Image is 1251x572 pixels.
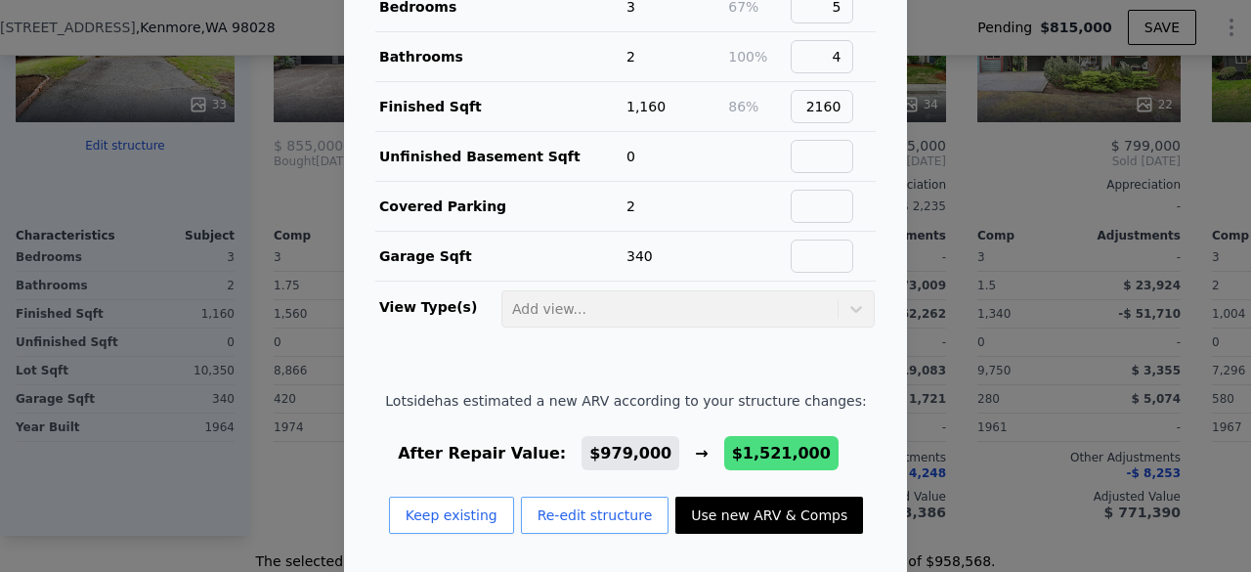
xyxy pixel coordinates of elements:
span: 2 [626,49,635,65]
button: Re-edit structure [521,497,669,534]
span: $979,000 [589,444,671,462]
span: 1,160 [626,99,666,114]
td: View Type(s) [375,282,500,329]
td: Bathrooms [375,32,625,82]
span: 340 [626,248,653,264]
td: Unfinished Basement Sqft [375,132,625,182]
span: 86% [728,99,758,114]
span: $1,521,000 [732,444,831,462]
td: Covered Parking [375,182,625,232]
div: After Repair Value: → [385,442,866,465]
td: Finished Sqft [375,82,625,132]
span: 0 [626,149,635,164]
td: Garage Sqft [375,232,625,282]
span: 100% [728,49,767,65]
button: Keep existing [389,497,514,534]
span: 2 [626,198,635,214]
span: Lotside has estimated a new ARV according to your structure changes: [385,391,866,411]
button: Use new ARV & Comps [675,497,863,534]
